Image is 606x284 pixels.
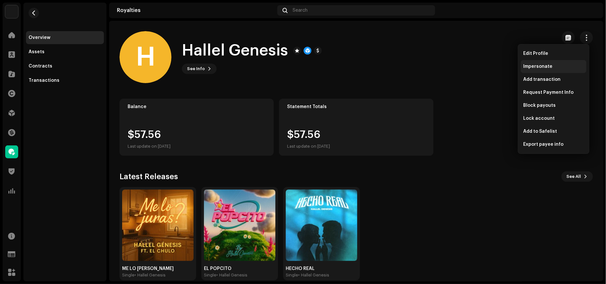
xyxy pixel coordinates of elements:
[585,5,596,16] img: cd891d2d-3008-456e-9ec6-c6524fa041d0
[29,78,59,83] div: Transactions
[562,171,593,182] button: See All
[29,35,50,40] div: Overview
[122,273,134,278] div: Single
[128,142,170,150] div: Last update on [DATE]
[117,8,275,13] div: Royalties
[29,64,52,69] div: Contracts
[204,190,275,261] img: f602f53f-8a24-4506-a0f8-0eb2c67ea9bf
[524,51,549,56] span: Edit Profile
[216,273,247,278] div: • Hallel Genesis
[120,99,274,156] re-o-card-value: Balance
[567,170,581,183] span: See All
[286,190,357,261] img: 7736c327-296f-4ab8-8f29-d030adb6646c
[287,142,330,150] div: Last update on [DATE]
[187,62,205,75] span: See Info
[279,99,433,156] re-o-card-value: Statement Totals
[524,90,574,95] span: Request Payment Info
[524,142,564,147] span: Export payee info
[29,49,44,55] div: Assets
[286,266,357,271] div: HECHO REAL
[204,273,216,278] div: Single
[524,77,561,82] span: Add transaction
[128,104,266,109] div: Balance
[122,266,194,271] div: ME LO [PERSON_NAME]
[286,273,298,278] div: Single
[26,60,104,73] re-m-nav-item: Contracts
[182,64,217,74] button: See Info
[134,273,166,278] div: • Hallel Genesis
[120,31,171,83] div: H
[120,171,178,182] h3: Latest Releases
[5,5,18,18] img: 4d5a508c-c80f-4d99-b7fb-82554657661d
[122,190,194,261] img: 2e0f2e72-fdea-4c60-926d-9ccbf8326fa7
[524,103,556,108] span: Block payouts
[524,116,555,121] span: Lock account
[26,74,104,87] re-m-nav-item: Transactions
[287,104,425,109] div: Statement Totals
[26,45,104,58] re-m-nav-item: Assets
[26,31,104,44] re-m-nav-item: Overview
[182,40,288,61] h1: Hallel Genesis
[298,273,329,278] div: • Hallel Genesis
[524,64,553,69] span: Impersonate
[524,129,557,134] span: Add to Safelist
[204,266,275,271] div: EL POPCITO
[293,8,308,13] span: Search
